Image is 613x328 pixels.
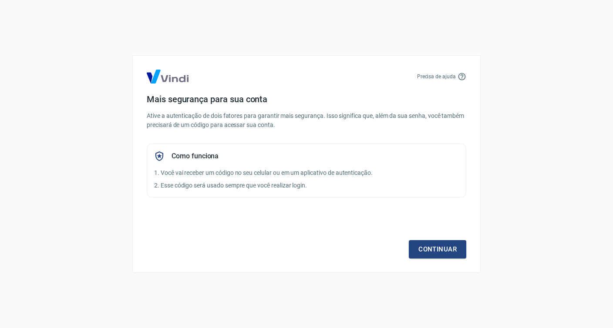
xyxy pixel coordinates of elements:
p: Ative a autenticação de dois fatores para garantir mais segurança. Isso significa que, além da su... [147,111,466,130]
p: 1. Você vai receber um código no seu celular ou em um aplicativo de autenticação. [154,168,459,177]
p: Precisa de ajuda [417,73,456,80]
img: Logo Vind [147,70,189,84]
p: 2. Esse código será usado sempre que você realizar login. [154,181,459,190]
h5: Como funciona [172,152,219,161]
a: Continuar [409,240,466,258]
h4: Mais segurança para sua conta [147,94,466,104]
